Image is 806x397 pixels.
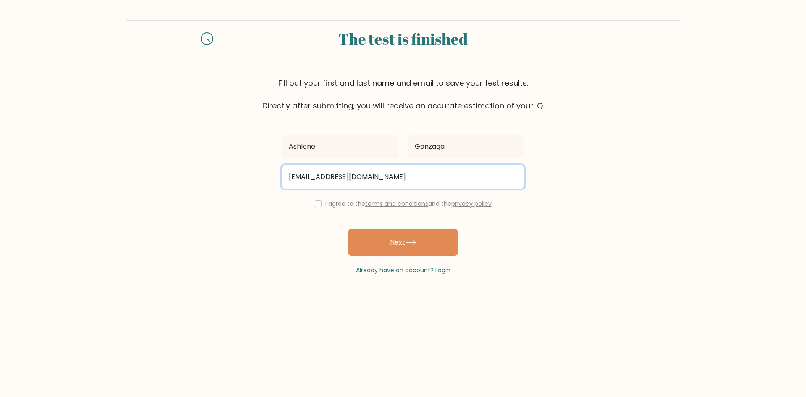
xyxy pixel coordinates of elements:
input: First name [282,135,398,158]
button: Next [348,229,458,256]
input: Last name [408,135,524,158]
input: Email [282,165,524,189]
label: I agree to the and the [325,200,492,208]
a: terms and conditions [365,200,428,208]
div: Fill out your first and last name and email to save your test results. Directly after submitting,... [126,77,680,111]
a: privacy policy [451,200,492,208]
div: The test is finished [223,27,583,50]
a: Already have an account? Login [356,266,450,274]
